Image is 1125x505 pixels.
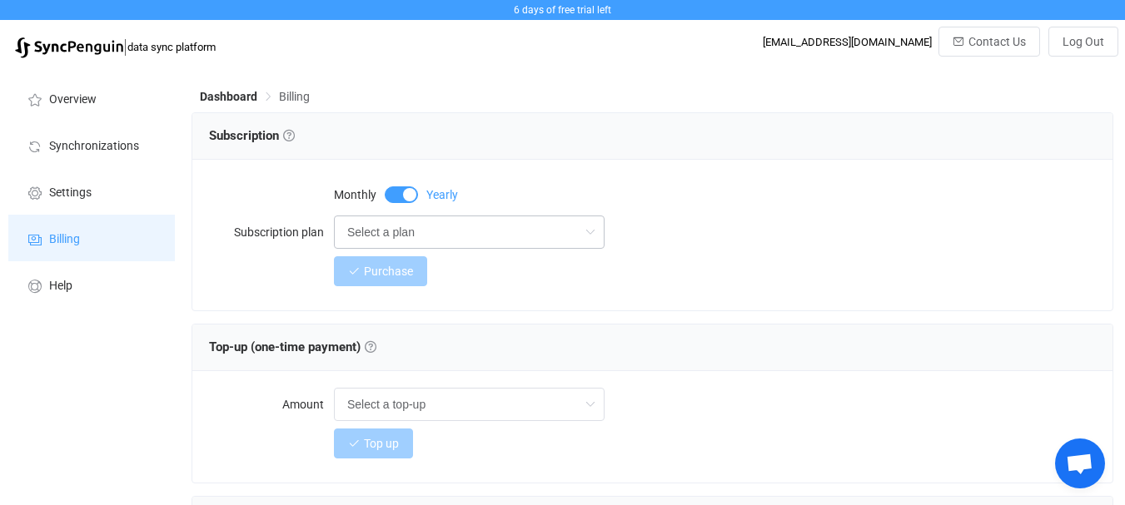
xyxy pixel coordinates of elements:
a: |data sync platform [15,35,216,58]
a: Billing [8,215,175,261]
span: Purchase [364,265,413,278]
span: Subscription [209,128,295,143]
label: Subscription plan [209,215,334,249]
span: Monthly [334,189,376,201]
span: Billing [49,233,80,246]
a: Overview [8,75,175,121]
button: Contact Us [938,27,1040,57]
a: Help [8,261,175,308]
button: Purchase [334,256,427,286]
button: Top up [334,428,413,458]
label: Amount [209,388,334,421]
input: Select a top-up [334,388,605,421]
div: [EMAIL_ADDRESS][DOMAIN_NAME] [763,36,932,48]
button: Log Out [1048,27,1118,57]
span: Yearly [426,189,458,201]
span: Synchronizations [49,140,139,153]
span: 6 days of free trial left [514,4,611,16]
span: | [123,35,127,58]
span: data sync platform [127,41,216,53]
input: Select a plan [334,215,605,249]
span: Overview [49,93,97,106]
span: Billing [279,90,310,103]
a: Settings [8,168,175,215]
span: Help [49,280,72,293]
span: Settings [49,186,92,200]
span: Dashboard [200,90,257,103]
span: Contact Us [968,35,1026,48]
a: Synchronizations [8,121,175,168]
img: syncpenguin.svg [15,37,123,58]
span: Log Out [1063,35,1104,48]
div: Open chat [1055,438,1105,488]
div: Breadcrumb [200,91,310,102]
span: Top-up (one-time payment) [209,339,376,354]
span: Top up [364,437,399,450]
